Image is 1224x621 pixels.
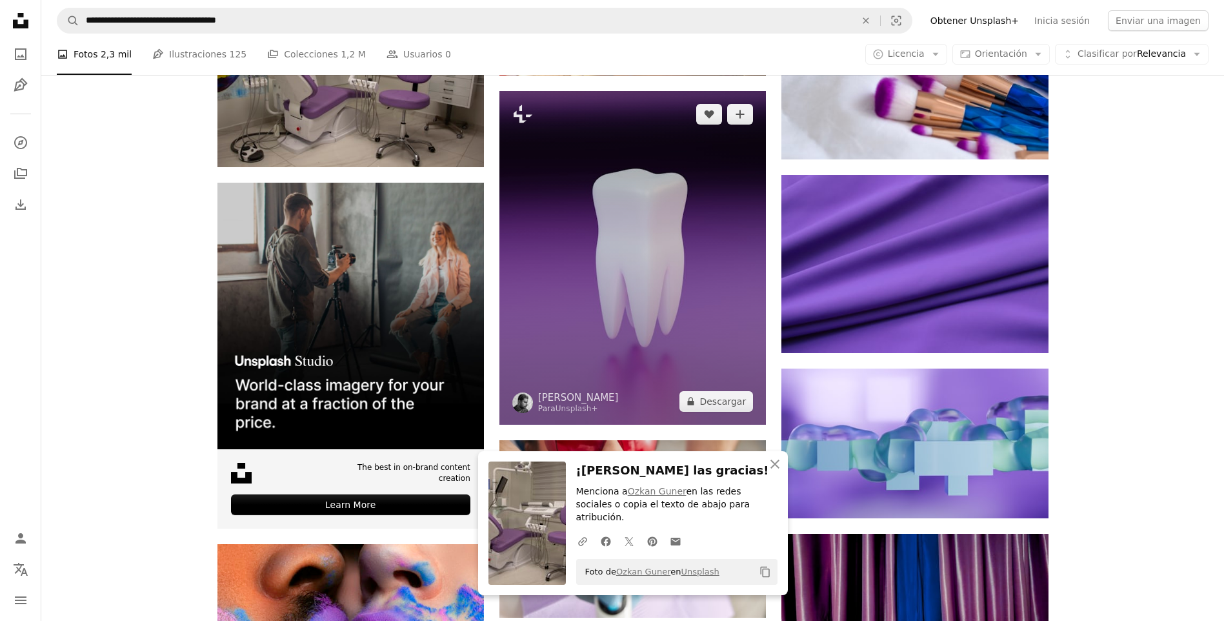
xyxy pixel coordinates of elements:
a: Juego de brochas de maquillaje marrones y azules [781,65,1048,76]
a: Colecciones 1,2 M [267,34,366,75]
span: Licencia [888,48,925,59]
a: Unsplash [681,567,719,576]
div: Learn More [231,494,470,515]
a: [PERSON_NAME] [538,391,619,404]
button: Borrar [852,8,880,33]
a: Usuarios 0 [386,34,451,75]
span: 1,2 M [341,47,366,61]
a: textil azul sobre textil marrón [781,598,1048,610]
a: Inicio — Unsplash [8,8,34,36]
a: Inicia sesión [1027,10,1098,31]
a: Explorar [8,130,34,156]
a: Historial de descargas [8,192,34,218]
div: Para [538,404,619,414]
a: Fotos [8,41,34,67]
a: Una imagen borrosa de un fondo púrpura y azul [781,437,1048,449]
a: Colecciones [8,161,34,187]
p: Menciona a en las redes sociales o copia el texto de abajo para atribución. [576,485,778,524]
a: una silla de dentista con un asiento púrpura en una habitación [217,72,484,83]
button: Copiar al portapapeles [754,561,776,583]
span: Clasificar por [1078,48,1137,59]
button: Licencia [865,44,947,65]
img: Hombre presionando el botón en el mango de una herramienta de luces de polimerización con LED azu... [499,440,766,618]
span: Relevancia [1078,48,1186,61]
img: file-1631678316303-ed18b8b5cb9cimage [231,463,252,484]
a: Ilustraciones [8,72,34,98]
span: The best in on-brand content creation [324,462,470,484]
a: Comparte en Twitter [617,528,641,554]
span: 0 [445,47,451,61]
a: Ilustraciones 125 [152,34,246,75]
button: Clasificar porRelevancia [1055,44,1209,65]
img: file-1715651741414-859baba4300dimage [217,183,484,449]
a: Obtener Unsplash+ [923,10,1027,31]
button: Orientación [952,44,1050,65]
span: Orientación [975,48,1027,59]
h3: ¡[PERSON_NAME] las gracias! [576,462,778,480]
button: Idioma [8,556,34,582]
form: Encuentra imágenes en todo el sitio [57,8,912,34]
a: Unsplash+ [556,404,598,413]
a: Iniciar sesión / Registrarse [8,525,34,551]
button: Descargar [679,391,753,412]
img: Un primer plano de una tela púrpura [781,175,1048,352]
button: Menú [8,587,34,613]
a: The best in on-brand content creationLearn More [217,183,484,529]
a: Un primer plano de una tela púrpura [781,258,1048,270]
img: Ve al perfil de Aakash Dhage [512,392,533,413]
button: Búsqueda visual [881,8,912,33]
button: Añade a la colección [727,104,753,125]
a: Comparte por correo electrónico [664,528,687,554]
button: Me gusta [696,104,722,125]
a: Ozkan Guner [628,486,687,496]
span: Foto de en [579,562,719,582]
a: Ozkan Guner [616,567,670,576]
img: Una imagen borrosa de un fondo púrpura y azul [781,369,1048,518]
button: Buscar en Unsplash [57,8,79,33]
button: Enviar una imagen [1108,10,1209,31]
span: 125 [229,47,246,61]
a: Comparte en Facebook [594,528,617,554]
img: un diente blanco sobre un fondo púrpura [499,91,766,425]
a: un diente blanco sobre un fondo púrpura [499,252,766,263]
a: Comparte en Pinterest [641,528,664,554]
